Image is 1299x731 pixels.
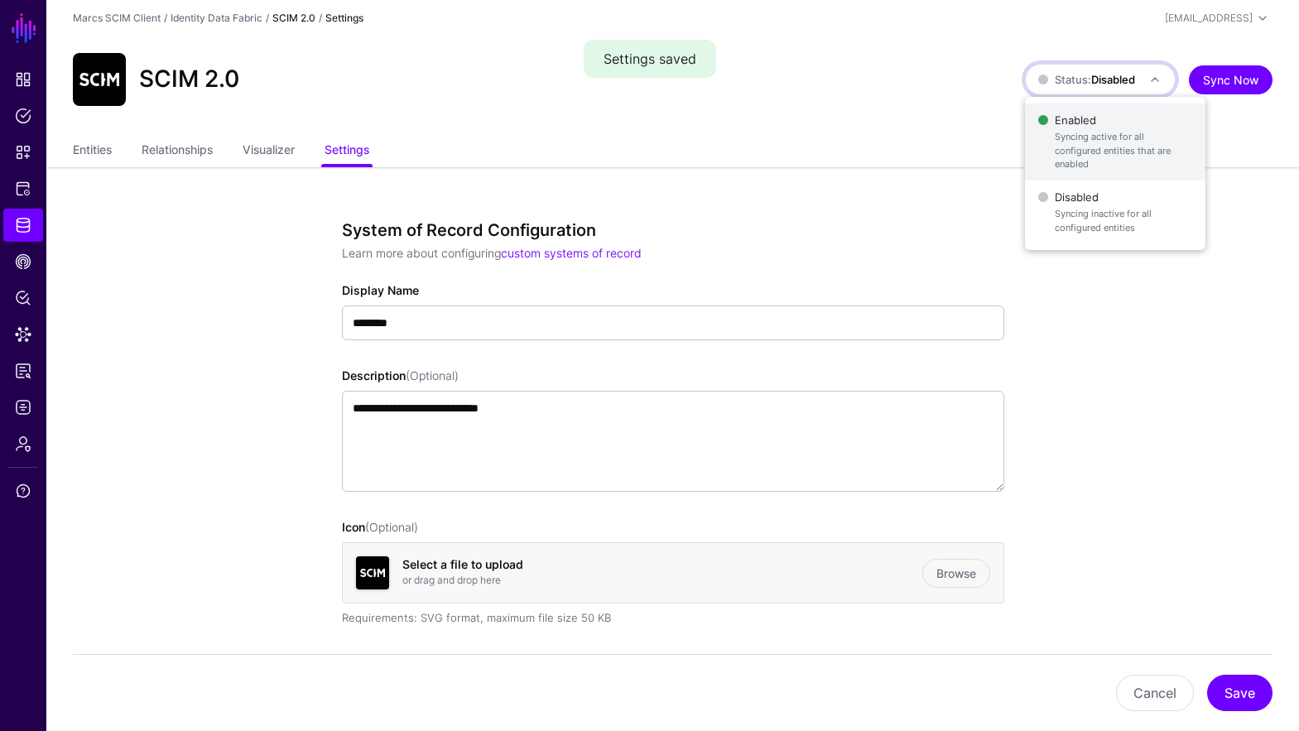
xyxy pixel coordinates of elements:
[262,11,272,26] div: /
[342,220,1004,240] h3: System of Record Configuration
[15,399,31,416] span: Logs
[402,558,922,572] h4: Select a file to upload
[1038,185,1192,239] span: Disabled
[3,136,43,169] a: Snippets
[1207,675,1273,711] button: Save
[3,172,43,205] a: Protected Systems
[342,281,419,299] label: Display Name
[243,136,295,167] a: Visualizer
[161,11,171,26] div: /
[15,144,31,161] span: Snippets
[15,363,31,379] span: Reports
[15,290,31,306] span: Policy Lens
[325,136,369,167] a: Settings
[10,10,38,46] a: SGNL
[342,244,1004,262] p: Learn more about configuring
[1055,130,1192,171] span: Syncing active for all configured entities that are enabled
[356,556,389,589] img: svg+xml;base64,PHN2ZyB3aWR0aD0iNjQiIGhlaWdodD0iNjQiIHZpZXdCb3g9IjAgMCA2NCA2NCIgZmlsbD0ibm9uZSIgeG...
[3,245,43,278] a: CAEP Hub
[584,40,716,78] div: Settings saved
[15,253,31,270] span: CAEP Hub
[1091,73,1135,86] strong: Disabled
[15,217,31,233] span: Identity Data Fabric
[342,610,1004,627] div: Requirements: SVG format, maximum file size 50 KB
[139,65,239,94] h2: SCIM 2.0
[922,559,990,588] a: Browse
[15,108,31,124] span: Policies
[342,367,459,384] label: Description
[272,12,315,24] strong: SCIM 2.0
[1038,73,1135,86] span: Status:
[1038,108,1192,176] span: Enabled
[15,483,31,499] span: Support
[3,427,43,460] a: Admin
[1025,103,1205,180] button: EnabledSyncing active for all configured entities that are enabled
[1165,11,1253,26] div: [EMAIL_ADDRESS]
[402,573,922,588] p: or drag and drop here
[171,12,262,24] a: Identity Data Fabric
[3,354,43,387] a: Reports
[3,318,43,351] a: Data Lens
[73,53,126,106] img: svg+xml;base64,PHN2ZyB3aWR0aD0iNjQiIGhlaWdodD0iNjQiIHZpZXdCb3g9IjAgMCA2NCA2NCIgZmlsbD0ibm9uZSIgeG...
[15,435,31,452] span: Admin
[1055,207,1192,234] span: Syncing inactive for all configured entities
[73,136,112,167] a: Entities
[1025,180,1205,244] button: DisabledSyncing inactive for all configured entities
[315,11,325,26] div: /
[3,391,43,424] a: Logs
[73,12,161,24] a: Marcs SCIM Client
[15,326,31,343] span: Data Lens
[142,136,213,167] a: Relationships
[3,281,43,315] a: Policy Lens
[1189,65,1273,94] button: Sync Now
[3,209,43,242] a: Identity Data Fabric
[406,368,459,382] span: (Optional)
[325,12,363,24] strong: Settings
[15,71,31,88] span: Dashboard
[1116,675,1194,711] button: Cancel
[365,520,418,534] span: (Optional)
[501,246,642,260] a: custom systems of record
[15,180,31,197] span: Protected Systems
[3,63,43,96] a: Dashboard
[3,99,43,132] a: Policies
[342,518,418,536] label: Icon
